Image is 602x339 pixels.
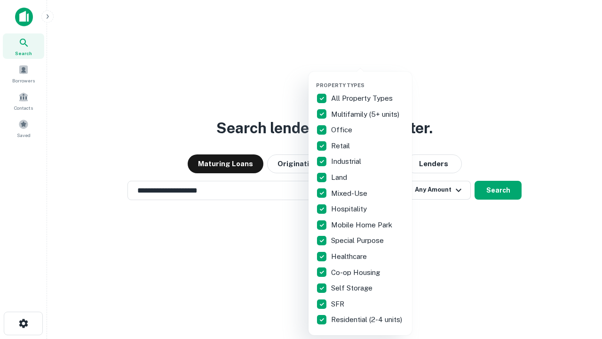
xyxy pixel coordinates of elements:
p: Industrial [331,156,363,167]
span: Property Types [316,82,364,88]
p: Self Storage [331,282,374,294]
p: Mobile Home Park [331,219,394,231]
p: Special Purpose [331,235,386,246]
p: Hospitality [331,203,369,215]
p: Residential (2-4 units) [331,314,404,325]
iframe: Chat Widget [555,264,602,309]
p: Retail [331,140,352,152]
p: Multifamily (5+ units) [331,109,401,120]
p: Office [331,124,354,136]
p: Healthcare [331,251,369,262]
p: Mixed-Use [331,188,369,199]
p: Land [331,172,349,183]
p: All Property Types [331,93,395,104]
p: Co-op Housing [331,267,382,278]
p: SFR [331,299,346,310]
